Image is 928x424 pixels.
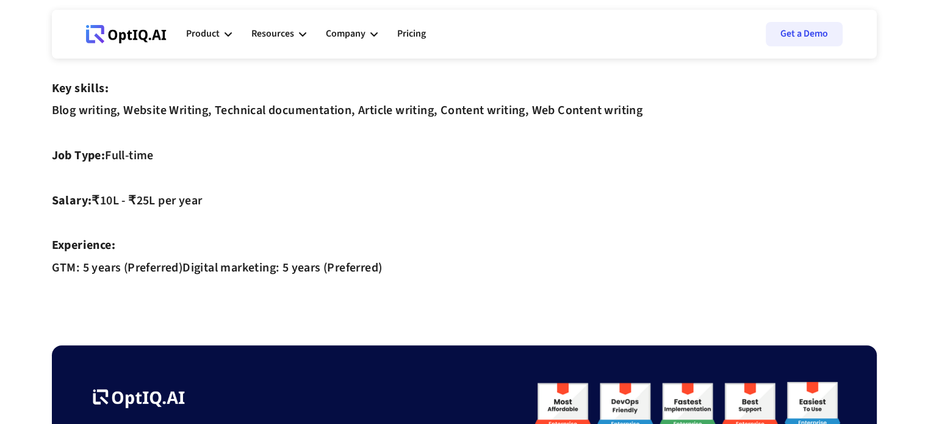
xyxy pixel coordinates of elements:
div: Resources [251,26,294,42]
div: Company [326,16,378,52]
span: Salary: [52,192,92,209]
a: Webflow Homepage [86,16,167,52]
span: Job Type: [52,147,106,164]
a: Pricing [397,16,426,52]
a: Get a Demo [766,22,843,46]
div: Product [186,26,220,42]
div: Resources [251,16,306,52]
div: Product [186,16,232,52]
strong: Key skills: [52,80,109,97]
span: Experience: [52,237,115,254]
div: Company [326,26,365,42]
